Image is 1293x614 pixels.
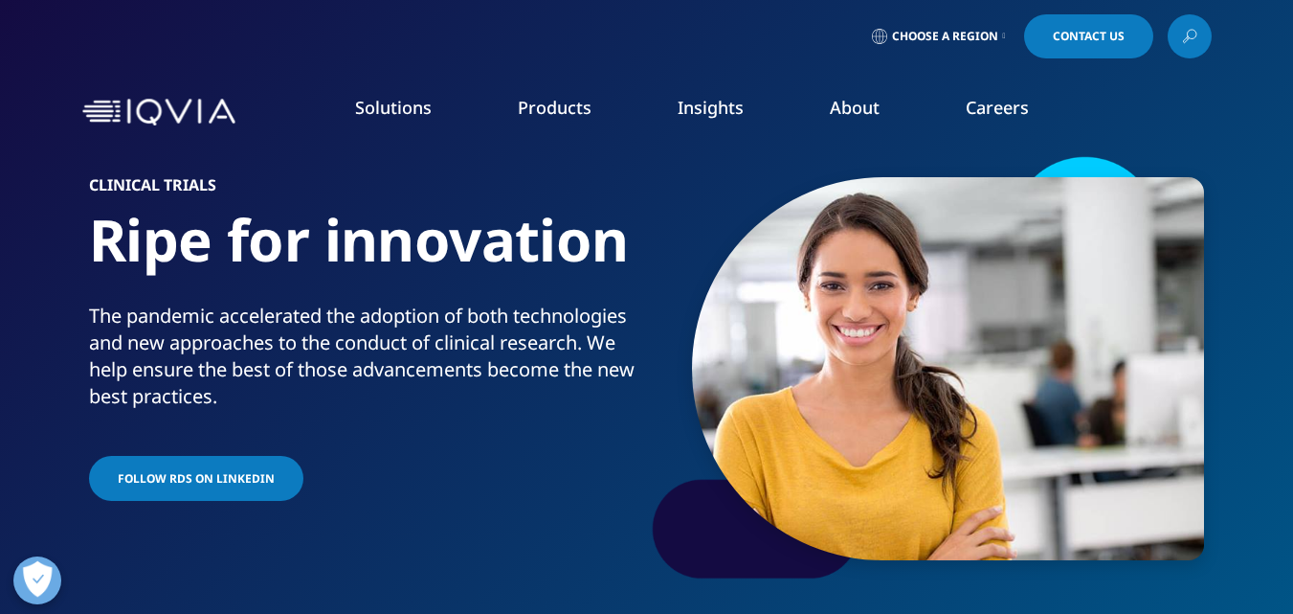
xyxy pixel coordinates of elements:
a: Careers [966,96,1029,119]
button: Otwórz Preferencje [13,557,61,604]
a: Contact Us [1024,14,1153,58]
span: Choose a Region [892,29,998,44]
a: About [830,96,880,119]
span: FOLLOW RDS ON LINKEDIN [118,470,275,487]
h1: Ripe for innovation [89,204,639,303]
p: The pandemic accelerated the adoption of both technologies and new approaches to the conduct of c... [89,303,639,421]
span: Contact Us [1053,31,1125,42]
a: Products [518,96,591,119]
a: Insights [678,96,744,119]
a: FOLLOW RDS ON LINKEDIN [89,456,303,501]
h6: Clinical Trials [89,177,639,204]
nav: Primary [243,67,1212,157]
img: 061_woman-in-officespace.jpg [692,177,1204,560]
a: Solutions [355,96,432,119]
